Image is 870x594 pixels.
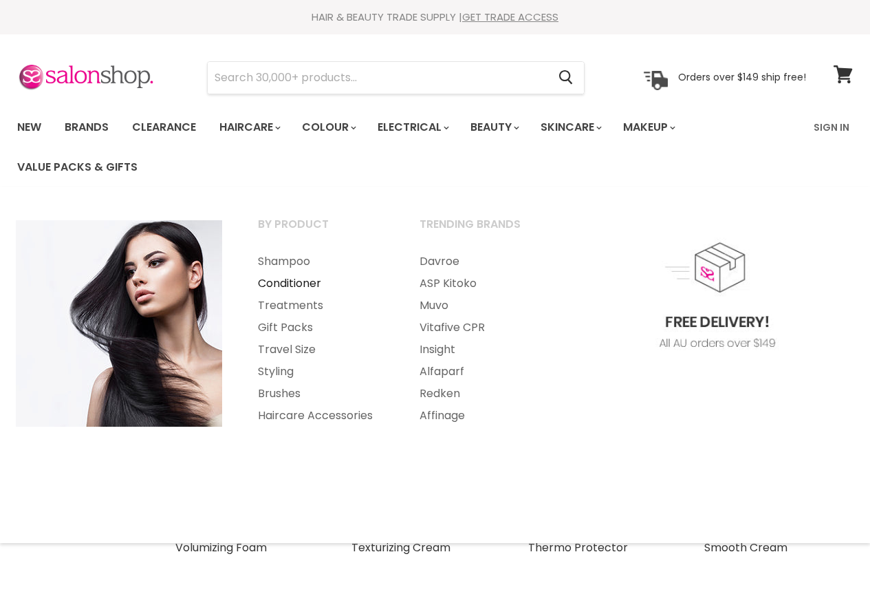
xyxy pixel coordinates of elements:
a: Electrical [367,113,457,142]
a: Clearance [122,113,206,142]
a: Styling [241,361,400,383]
a: Vitafive CPR [402,317,561,339]
a: GET TRADE ACCESS [462,10,558,24]
a: Treatments [241,295,400,317]
a: Haircare [209,113,289,142]
a: Travel Size [241,339,400,361]
a: Alfaparf [402,361,561,383]
form: Product [207,61,585,94]
a: Skincare [530,113,610,142]
a: Muvo [402,295,561,317]
a: Redken [402,383,561,405]
a: Sign In [805,113,858,142]
p: Orders over $149 ship free! [678,71,806,83]
button: Search [547,62,584,94]
a: Gift Packs [241,317,400,339]
ul: Main menu [241,251,400,427]
ul: Main menu [7,107,805,187]
a: Haircare Accessories [241,405,400,427]
a: By Product [241,213,400,248]
a: Davroe [402,251,561,273]
a: Conditioner [241,273,400,295]
input: Search [208,62,547,94]
a: Brushes [241,383,400,405]
a: New [7,113,52,142]
a: Makeup [613,113,684,142]
a: Value Packs & Gifts [7,153,148,182]
a: Colour [292,113,365,142]
a: Trending Brands [402,213,561,248]
ul: Main menu [402,251,561,427]
a: Shampoo [241,251,400,273]
a: Affinage [402,405,561,427]
a: Beauty [460,113,528,142]
a: Insight [402,339,561,361]
a: Brands [54,113,119,142]
a: ASP Kitoko [402,273,561,295]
